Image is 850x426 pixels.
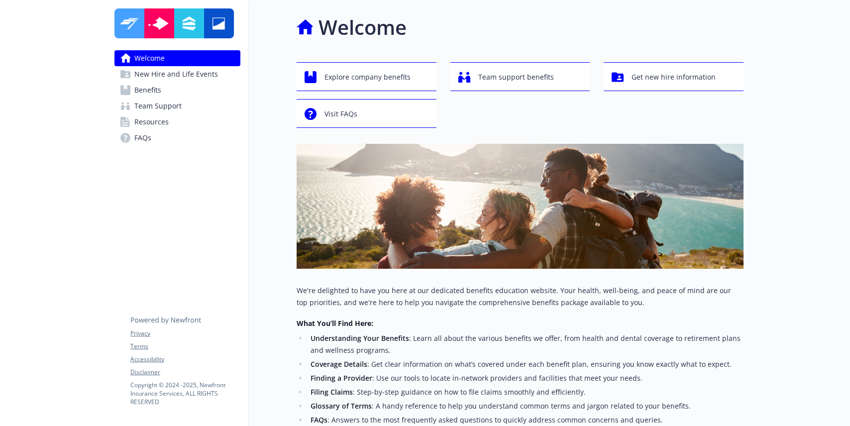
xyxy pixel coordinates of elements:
img: overview page banner [297,144,744,269]
li: : Step-by-step guidance on how to file claims smoothly and efficiently. [308,386,744,398]
a: New Hire and Life Events [114,66,240,82]
span: Resources [134,114,169,130]
strong: Understanding Your Benefits [311,333,409,343]
a: Team Support [114,98,240,114]
a: Accessibility [130,355,240,364]
button: Explore company benefits [297,62,436,91]
a: Welcome [114,50,240,66]
strong: Finding a Provider [311,373,372,383]
span: Team support benefits [478,68,554,87]
a: Privacy [130,329,240,338]
p: We're delighted to have you here at our dedicated benefits education website. Your health, well-b... [297,285,744,309]
a: FAQs [114,130,240,146]
span: Benefits [134,82,161,98]
strong: Glossary of Terms [311,401,372,411]
li: : Learn all about the various benefits we offer, from health and dental coverage to retirement pl... [308,332,744,356]
span: Explore company benefits [324,68,411,87]
a: Disclaimer [130,368,240,377]
span: FAQs [134,130,151,146]
h1: Welcome [319,12,407,42]
button: Visit FAQs [297,99,436,128]
li: : Answers to the most frequently asked questions to quickly address common concerns and queries. [308,414,744,426]
span: Get new hire information [632,68,716,87]
span: Welcome [134,50,165,66]
span: Team Support [134,98,182,114]
strong: Coverage Details [311,359,367,369]
a: Terms [130,342,240,351]
p: Copyright © 2024 - 2025 , Newfront Insurance Services, ALL RIGHTS RESERVED [130,381,240,406]
li: : A handy reference to help you understand common terms and jargon related to your benefits. [308,400,744,412]
span: Visit FAQs [324,105,357,123]
li: : Use our tools to locate in-network providers and facilities that meet your needs. [308,372,744,384]
a: Resources [114,114,240,130]
strong: Filing Claims [311,387,353,397]
li: : Get clear information on what’s covered under each benefit plan, ensuring you know exactly what... [308,358,744,370]
button: Get new hire information [604,62,744,91]
strong: What You’ll Find Here: [297,319,373,328]
button: Team support benefits [450,62,590,91]
span: New Hire and Life Events [134,66,218,82]
a: Benefits [114,82,240,98]
strong: FAQs [311,415,327,425]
